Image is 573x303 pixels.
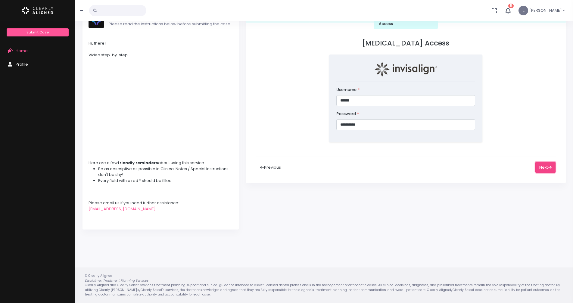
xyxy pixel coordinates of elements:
[26,30,49,35] span: Submit Case
[118,160,158,166] strong: friendly reminders
[529,8,562,14] span: [PERSON_NAME]
[109,21,231,27] span: Please read the instructions below before submitting the case.
[256,162,285,173] button: Previous
[89,160,233,166] div: Here are a few about using this service:
[98,178,233,184] li: Every field with a red * should be filled.
[508,4,514,8] span: 11
[22,4,53,17] img: Logo Horizontal
[256,39,556,47] h3: [MEDICAL_DATA] Access
[89,206,156,212] a: [EMAIL_ADDRESS][DOMAIN_NAME]
[519,6,528,15] span: L
[89,200,233,206] div: Please email us if you need further assistance:
[89,40,233,46] div: Hi, there!
[16,48,28,54] span: Home
[7,28,68,36] a: Submit Case
[336,111,359,117] label: Password
[375,62,437,77] img: invisalign-home-primary-logo.png
[535,162,556,173] button: Next
[98,166,233,178] li: Be as descriptive as possible in Clinical Notes / Special Instructions: don't be shy!
[16,61,28,67] span: Profile
[85,278,148,283] em: Disclaimer: Treatment Planning Services
[89,52,233,58] div: Video step-by-step:
[336,87,360,93] label: Username
[79,273,569,297] div: © Clearly Aligned Clearly Aligned and Clearly Select provides treatment planning support and clin...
